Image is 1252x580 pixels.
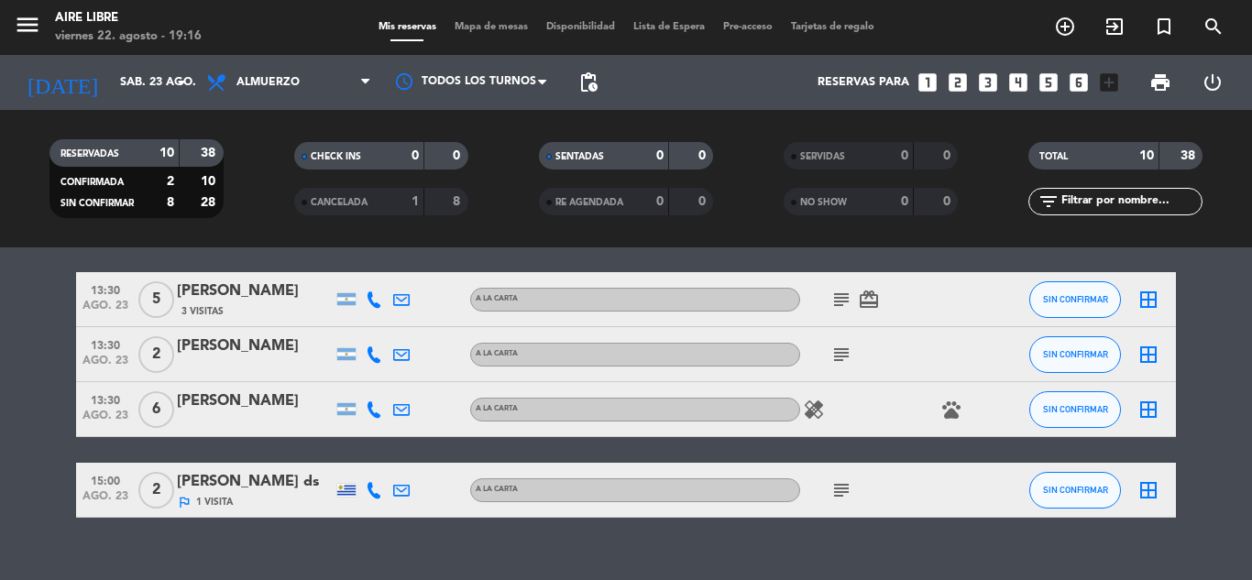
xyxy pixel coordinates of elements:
[1139,149,1154,162] strong: 10
[55,27,202,46] div: viernes 22. agosto - 19:16
[714,22,782,32] span: Pre-acceso
[453,149,464,162] strong: 0
[1137,344,1159,366] i: border_all
[1153,16,1175,38] i: turned_in_not
[445,22,537,32] span: Mapa de mesas
[311,198,368,207] span: CANCELADA
[830,479,852,501] i: subject
[236,76,300,89] span: Almuerzo
[1104,16,1126,38] i: exit_to_app
[830,289,852,311] i: subject
[1203,16,1225,38] i: search
[803,399,825,421] i: healing
[1137,289,1159,311] i: border_all
[138,281,174,318] span: 5
[1060,192,1202,212] input: Filtrar por nombre...
[1054,16,1076,38] i: add_circle_outline
[943,149,954,162] strong: 0
[858,289,880,311] i: card_giftcard
[1149,71,1171,93] span: print
[1039,152,1068,161] span: TOTAL
[476,295,518,302] span: A LA CARTA
[1038,191,1060,213] i: filter_list
[1137,399,1159,421] i: border_all
[1006,71,1030,94] i: looks_4
[177,334,333,358] div: [PERSON_NAME]
[698,149,709,162] strong: 0
[14,62,111,103] i: [DATE]
[1043,349,1108,359] span: SIN CONFIRMAR
[181,304,224,319] span: 3 Visitas
[177,495,192,509] i: outlined_flag
[555,198,623,207] span: RE AGENDADA
[201,196,219,209] strong: 28
[453,195,464,208] strong: 8
[412,149,419,162] strong: 0
[82,388,128,410] span: 13:30
[159,147,174,159] strong: 10
[170,71,192,93] i: arrow_drop_down
[624,22,714,32] span: Lista de Espera
[940,399,962,421] i: pets
[818,76,909,89] span: Reservas para
[800,152,845,161] span: SERVIDAS
[138,336,174,373] span: 2
[82,469,128,490] span: 15:00
[138,391,174,428] span: 6
[1181,149,1199,162] strong: 38
[1067,71,1091,94] i: looks_6
[201,175,219,188] strong: 10
[60,199,134,208] span: SIN CONFIRMAR
[167,196,174,209] strong: 8
[1137,479,1159,501] i: border_all
[476,405,518,412] span: A LA CARTA
[1043,294,1108,304] span: SIN CONFIRMAR
[82,490,128,511] span: ago. 23
[1097,71,1121,94] i: add_box
[476,486,518,493] span: A LA CARTA
[412,195,419,208] strong: 1
[1202,71,1224,93] i: power_settings_new
[1186,55,1238,110] div: LOG OUT
[946,71,970,94] i: looks_two
[177,279,333,303] div: [PERSON_NAME]
[943,195,954,208] strong: 0
[177,389,333,413] div: [PERSON_NAME]
[60,178,124,187] span: CONFIRMADA
[82,300,128,321] span: ago. 23
[901,149,908,162] strong: 0
[369,22,445,32] span: Mis reservas
[656,149,664,162] strong: 0
[82,410,128,431] span: ago. 23
[177,470,333,494] div: [PERSON_NAME] ds
[800,198,847,207] span: NO SHOW
[201,147,219,159] strong: 38
[916,71,939,94] i: looks_one
[1043,404,1108,414] span: SIN CONFIRMAR
[1043,485,1108,495] span: SIN CONFIRMAR
[55,9,202,27] div: Aire Libre
[60,149,119,159] span: RESERVADAS
[1037,71,1060,94] i: looks_5
[82,334,128,355] span: 13:30
[577,71,599,93] span: pending_actions
[82,279,128,300] span: 13:30
[14,11,41,38] i: menu
[476,350,518,357] span: A LA CARTA
[167,175,174,188] strong: 2
[311,152,361,161] span: CHECK INS
[138,472,174,509] span: 2
[901,195,908,208] strong: 0
[537,22,624,32] span: Disponibilidad
[555,152,604,161] span: SENTADAS
[976,71,1000,94] i: looks_3
[698,195,709,208] strong: 0
[782,22,884,32] span: Tarjetas de regalo
[196,495,233,509] span: 1 Visita
[82,355,128,376] span: ago. 23
[656,195,664,208] strong: 0
[830,344,852,366] i: subject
